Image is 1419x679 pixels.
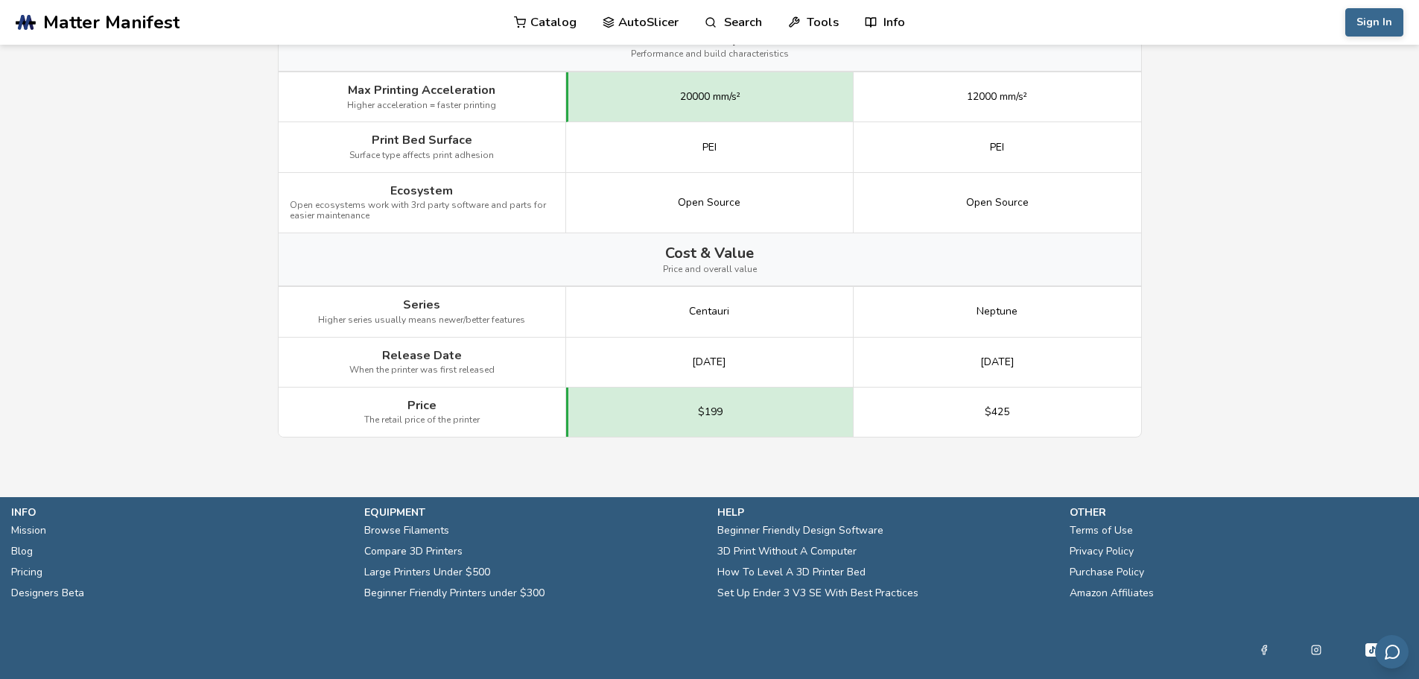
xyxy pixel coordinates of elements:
p: help [717,505,1055,520]
span: Series [403,298,440,312]
a: Amazon Affiliates [1070,583,1154,604]
span: 12000 mm/s² [967,91,1027,103]
button: Send feedback via email [1375,635,1409,669]
a: Purchase Policy [1070,562,1144,583]
span: Cost & Value [665,244,754,262]
a: 3D Print Without A Computer [717,541,857,562]
span: Open Source [678,197,740,209]
span: Higher acceleration = faster printing [347,101,496,111]
span: [DATE] [980,356,1015,368]
span: Surface type affects print adhesion [349,151,494,161]
a: Terms of Use [1070,520,1133,541]
a: Tiktok [1363,641,1381,659]
span: Price [407,399,437,412]
span: Open Source [966,197,1029,209]
span: Price and overall value [663,265,757,275]
span: Matter Manifest [43,12,180,33]
span: 20000 mm/s² [680,91,740,103]
a: Mission [11,520,46,541]
span: The retail price of the printer [364,415,480,426]
a: Pricing [11,562,42,583]
span: Ecosystem [390,184,453,198]
span: [DATE] [692,356,726,368]
span: When the printer was first released [349,365,495,376]
a: Beginner Friendly Design Software [717,520,883,541]
span: Technical Specs [655,29,764,46]
a: Blog [11,541,33,562]
span: PEI [990,142,1004,154]
a: Facebook [1259,641,1269,659]
button: Sign In [1345,8,1403,37]
span: $199 [698,406,723,418]
a: Designers Beta [11,583,84,604]
span: Higher series usually means newer/better features [318,315,525,326]
span: $425 [985,406,1009,418]
a: Large Printers Under $500 [364,562,490,583]
span: Print Bed Surface [372,133,472,147]
span: PEI [702,142,717,154]
span: Performance and build characteristics [631,49,789,60]
a: Compare 3D Printers [364,541,463,562]
span: Max Printing Acceleration [348,83,495,97]
p: other [1070,505,1408,520]
a: Beginner Friendly Printers under $300 [364,583,545,604]
span: Neptune [977,306,1018,318]
a: Browse Filaments [364,520,449,541]
p: info [11,505,349,520]
a: Privacy Policy [1070,541,1134,562]
span: Release Date [382,349,462,362]
a: Instagram [1311,641,1321,659]
p: equipment [364,505,702,520]
a: How To Level A 3D Printer Bed [717,562,866,583]
span: Centauri [689,306,729,318]
a: Set Up Ender 3 V3 SE With Best Practices [717,583,918,604]
span: Open ecosystems work with 3rd party software and parts for easier maintenance [290,200,554,221]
